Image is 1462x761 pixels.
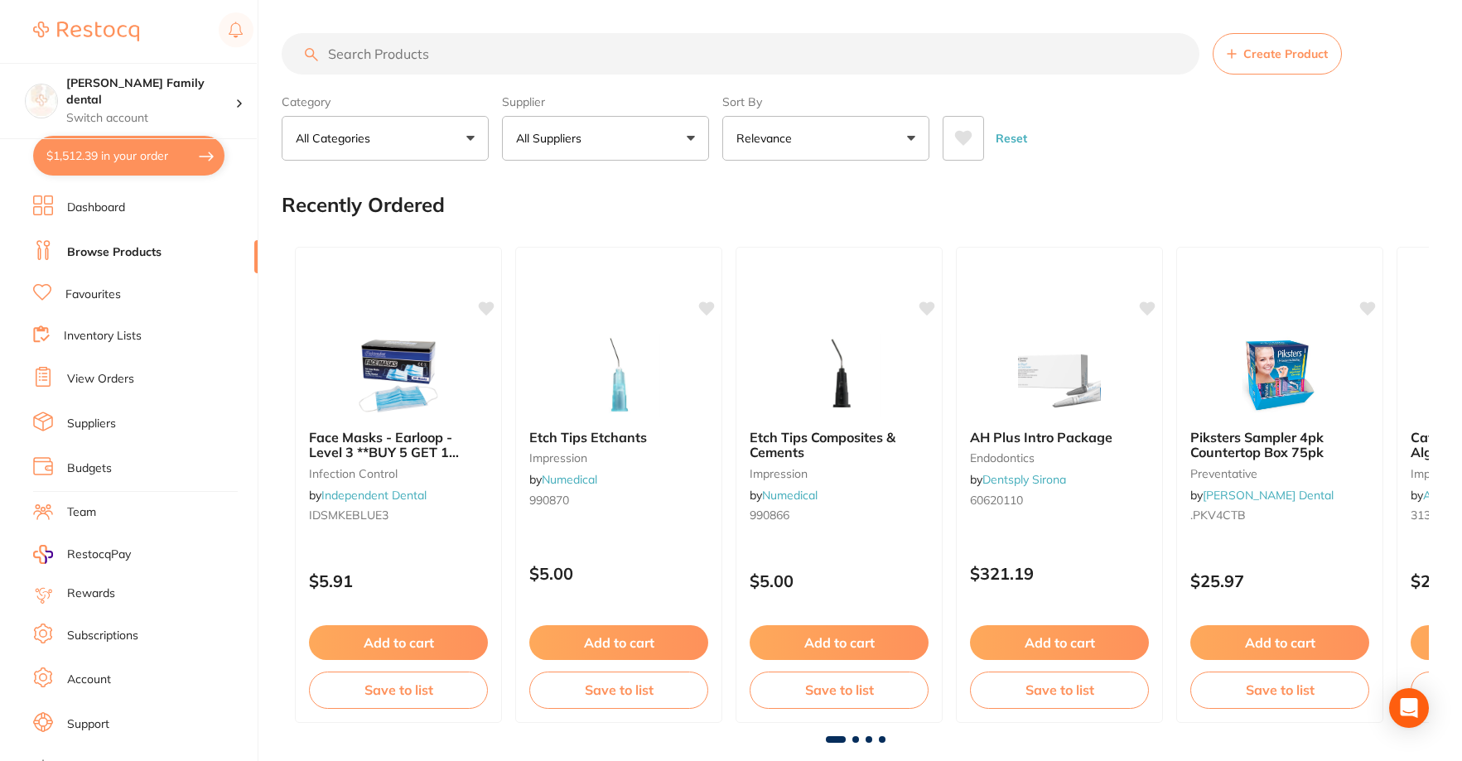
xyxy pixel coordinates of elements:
b: Etch Tips Composites & Cements [750,430,929,460]
a: Dentsply Sirona [982,472,1066,487]
button: All Categories [282,116,489,161]
a: Dashboard [67,200,125,216]
h2: Recently Ordered [282,194,445,217]
label: Category [282,94,489,109]
h4: Westbrook Family dental [66,75,235,108]
button: Save to list [309,672,488,708]
a: View Orders [67,371,134,388]
a: Restocq Logo [33,12,139,51]
button: Add to cart [970,625,1149,660]
small: IDSMKEBLUE3 [309,508,488,522]
img: Restocq Logo [33,22,139,41]
a: Rewards [67,585,115,602]
img: Etch Tips Etchants [565,334,673,417]
label: Supplier [502,94,709,109]
span: by [1190,488,1334,503]
span: Create Product [1243,47,1328,60]
b: Etch Tips Etchants [529,430,708,445]
small: preventative [1190,467,1369,480]
img: Westbrook Family dental [26,84,57,116]
small: 990870 [529,494,708,507]
img: AH Plus Intro Package [1006,334,1113,417]
a: [PERSON_NAME] Dental [1203,488,1334,503]
small: infection control [309,467,488,480]
a: Numedical [762,488,818,503]
button: $1,512.39 in your order [33,136,224,176]
a: Subscriptions [67,628,138,644]
a: Budgets [67,460,112,477]
a: Suppliers [67,416,116,432]
div: Open Intercom Messenger [1389,688,1429,728]
p: $25.97 [1190,571,1369,590]
a: Independent Dental [321,488,427,503]
a: Support [67,716,109,733]
p: $5.00 [750,571,929,590]
button: Relevance [722,116,929,161]
img: RestocqPay [33,545,53,564]
a: Browse Products [67,244,162,261]
a: Favourites [65,287,121,303]
small: .PKV4CTB [1190,508,1369,522]
b: Face Masks - Earloop - Level 3 **BUY 5 GET 1 FREE, BUY 30 GET 10 FREE** [309,430,488,460]
small: endodontics [970,451,1149,465]
button: Create Product [1213,33,1342,75]
a: Team [67,504,96,521]
a: Inventory Lists [64,328,142,344]
button: Add to cart [529,625,708,660]
b: AH Plus Intro Package [970,430,1149,445]
span: by [309,488,427,503]
p: Switch account [66,110,235,127]
button: Save to list [1190,672,1369,708]
a: Account [67,672,111,688]
a: RestocqPay [33,545,131,564]
p: All Categories [296,130,377,147]
small: impression [750,467,929,480]
span: by [529,472,597,487]
button: Reset [991,116,1032,161]
span: by [750,488,818,503]
label: Sort By [722,94,929,109]
small: 60620110 [970,494,1149,507]
span: RestocqPay [67,547,131,563]
button: Save to list [750,672,929,708]
p: $5.91 [309,571,488,590]
input: Search Products [282,33,1199,75]
button: Save to list [529,672,708,708]
img: Face Masks - Earloop - Level 3 **BUY 5 GET 1 FREE, BUY 30 GET 10 FREE** [345,334,452,417]
small: 990866 [750,508,929,522]
small: impression [529,451,708,465]
p: All Suppliers [516,130,588,147]
p: $321.19 [970,564,1149,583]
p: $5.00 [529,564,708,583]
a: Numedical [542,472,597,487]
span: by [970,472,1066,487]
button: Add to cart [309,625,488,660]
button: Add to cart [1190,625,1369,660]
button: Add to cart [750,625,929,660]
b: Piksters Sampler 4pk Countertop Box 75pk [1190,430,1369,460]
p: Relevance [736,130,799,147]
img: Etch Tips Composites & Cements [785,334,893,417]
img: Piksters Sampler 4pk Countertop Box 75pk [1226,334,1334,417]
button: All Suppliers [502,116,709,161]
button: Save to list [970,672,1149,708]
